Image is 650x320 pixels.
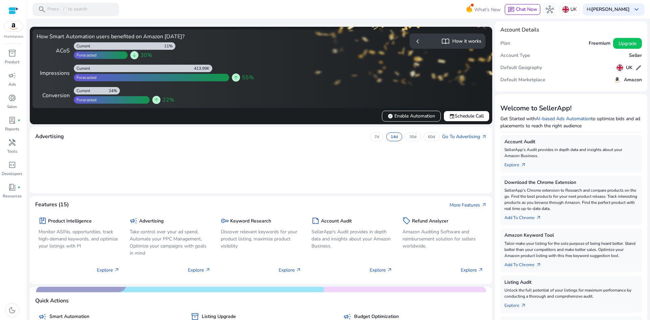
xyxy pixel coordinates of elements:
span: arrow_outward [521,303,526,308]
h5: Listing Audit [504,280,638,285]
span: inventory_2 [8,49,16,57]
a: Go To Advertisingarrow_outward [442,133,487,140]
h3: Welcome to SellerApp! [500,104,642,112]
div: Conversion [37,91,70,100]
p: Take control over your ad spend, Automate your PPC Management, Optimize your campaigns with goals... [130,228,211,257]
span: sell [403,217,411,225]
span: fiber_manual_record [18,119,20,122]
h5: Budget Optimization [354,314,399,320]
div: Current [74,88,90,93]
a: AI-based Ads Automation [536,115,591,122]
span: import_contacts [441,37,450,45]
p: Product [5,59,19,65]
p: Get Started with to optimize bids and ad placements to reach the right audience [500,115,642,129]
p: 14d [391,134,398,140]
p: Explore [279,266,301,274]
img: amazon.svg [613,76,621,84]
span: 22% [162,96,174,104]
span: arrow_outward [536,215,541,220]
img: uk.svg [562,6,569,13]
span: chat [508,6,515,13]
div: Forecasted [74,97,96,103]
p: Explore [370,266,392,274]
span: keyboard_arrow_down [632,5,641,14]
span: What's New [474,4,501,16]
p: Explore [461,266,483,274]
button: chatChat Now [505,4,540,15]
h5: Account Type [500,53,530,59]
h4: Features (15) [35,201,69,208]
div: 11% [164,43,175,49]
h4: Advertising [35,133,64,140]
img: uk.svg [616,64,623,71]
span: arrow_outward [481,202,487,208]
h5: UK [626,65,632,71]
h5: Advertising [139,218,164,224]
h5: Smart Automation [49,314,89,320]
div: Forecasted [74,75,96,80]
span: arrow_downward [132,52,137,58]
span: fiber_manual_record [18,186,20,189]
h5: Download the Chrome Extension [504,180,638,186]
p: Monitor ASINs, opportunities, track high-demand keywords, and optimize your listings with PI [39,228,120,250]
p: Amazon Auditing Software and reimbursement solution for sellers worldwide. [403,228,483,250]
span: chevron_left [414,37,422,45]
p: UK [570,3,577,15]
a: More Featuresarrow_outward [450,201,487,209]
h5: How it works [452,39,481,44]
span: summarize [311,217,320,225]
span: arrow_outward [387,267,392,273]
p: Explore [97,266,120,274]
h5: Account Audit [321,218,352,224]
p: Developers [2,171,22,177]
div: 24% [109,88,120,93]
button: eventSchedule Call [443,111,490,122]
span: Enable Automation [388,112,435,120]
p: 30d [409,134,416,140]
a: Explorearrow_outward [504,159,532,168]
h5: Keyword Research [230,218,271,224]
span: campaign [8,71,16,80]
h5: Listing Upgrade [202,314,236,320]
span: arrow_outward [481,134,487,140]
span: code_blocks [8,161,16,169]
h5: Account Audit [504,139,638,145]
h5: Seller [629,53,642,59]
h5: Default Marketplace [500,77,545,83]
h5: Amazon Keyword Tool [504,233,638,238]
span: edit [635,64,642,71]
button: verifiedEnable Automation [382,111,441,122]
span: Schedule Call [449,112,484,120]
span: arrow_outward [478,267,483,273]
div: Impressions [37,69,70,77]
span: handyman [8,138,16,147]
img: amazon.svg [4,21,23,31]
span: search [38,5,46,14]
span: key [221,217,229,225]
span: 55% [242,73,254,82]
span: arrow_outward [521,162,526,168]
span: arrow_upward [233,75,239,80]
span: dark_mode [8,306,16,314]
p: SellerApp's Audit provides in depth data and insights about your Amazon Business. [504,147,638,159]
h5: Product Intelligence [48,218,92,224]
div: Current [74,43,90,49]
p: 60d [428,134,435,140]
b: [PERSON_NAME] [591,6,630,13]
span: arrow_outward [296,267,301,273]
a: Explorearrow_outward [504,299,532,309]
span: campaign [130,217,138,225]
p: Ads [8,81,16,87]
span: donut_small [8,94,16,102]
span: arrow_outward [114,267,120,273]
p: Hi [587,7,630,12]
p: SellerApp's Chrome extension to Research and compare products on the go. Find the best products f... [504,187,638,212]
p: Tools [7,148,17,154]
span: verified [388,113,393,119]
h4: Account Details [500,27,539,33]
p: Press to search [47,6,87,13]
button: Upgrade [613,38,642,49]
p: Unlock the full potential of your listings for maximum performance by conducting a thorough and c... [504,287,638,299]
div: Forecasted [74,52,96,58]
p: Marketplace [4,34,23,39]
